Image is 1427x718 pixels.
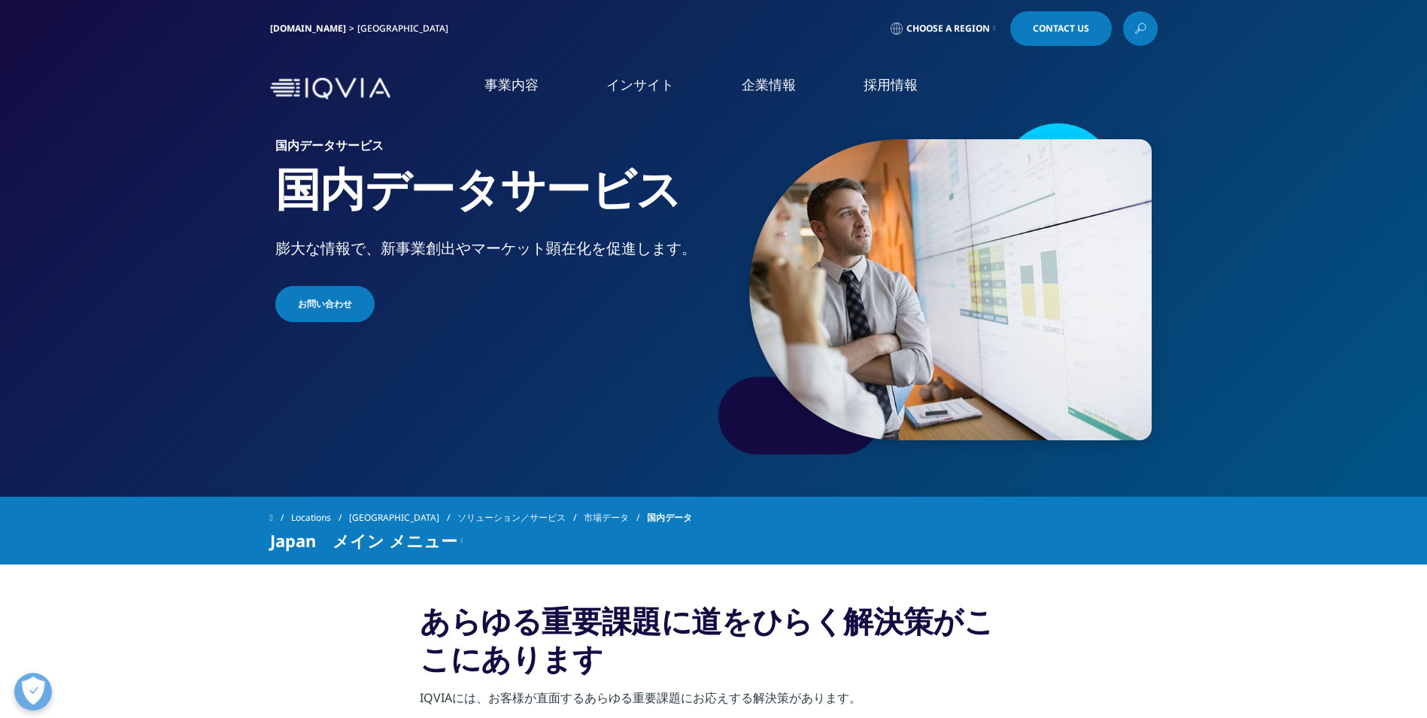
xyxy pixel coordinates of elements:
[396,53,1158,124] nav: Primary
[749,139,1152,440] img: 158_man-and-woman-looking-at-screen.jpg
[1033,24,1089,33] span: Contact Us
[606,75,674,94] a: インサイト
[484,75,539,94] a: 事業内容
[420,689,1007,716] p: IQVIAには、お客様が直面するあらゆる重要課題にお応えする解決策があります。
[906,23,990,35] span: Choose a Region
[1010,11,1112,46] a: Contact Us
[14,673,52,710] button: 優先設定センターを開く
[349,504,457,531] a: [GEOGRAPHIC_DATA]
[742,75,796,94] a: 企業情報
[270,22,346,35] a: [DOMAIN_NAME]
[291,504,349,531] a: Locations
[420,602,1007,689] h3: あらゆる重要課題に道をひらく解決策がここにあります
[275,160,708,238] h1: 国内データサービス
[270,531,457,549] span: Japan メイン メニュー
[864,75,918,94] a: 採用情報
[275,286,375,322] a: お問い合わせ
[584,504,647,531] a: 市場データ
[647,504,692,531] span: 国内データ
[275,238,708,259] div: 膨大な情報で、新事業創出やマーケット顕在化を促進します。
[357,23,454,35] div: [GEOGRAPHIC_DATA]
[275,139,708,160] h6: 国内データサービス
[298,297,352,311] span: お問い合わせ
[457,504,584,531] a: ソリューション／サービス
